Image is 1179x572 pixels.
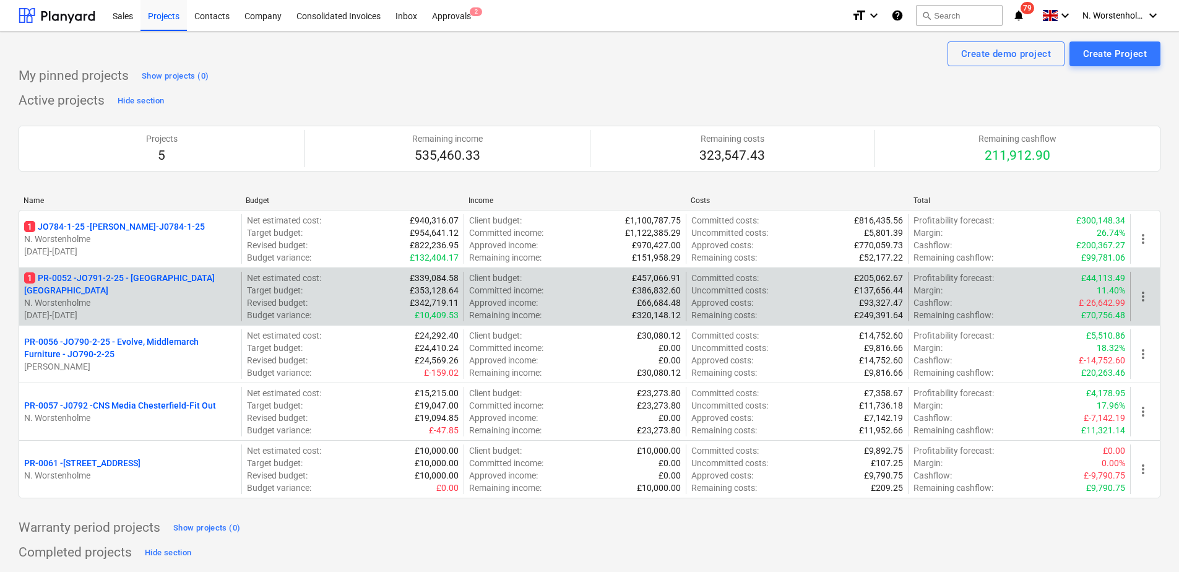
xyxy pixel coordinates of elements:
p: £200,367.27 [1076,239,1125,251]
p: £0.00 [659,469,681,482]
p: Projects [146,132,178,145]
p: [DATE] - [DATE] [24,245,236,258]
p: Remaining income : [469,482,542,494]
p: [PERSON_NAME] [24,360,236,373]
p: Active projects [19,92,105,110]
p: Committed costs : [691,329,759,342]
p: £10,000.00 [637,482,681,494]
span: more_vert [1136,232,1151,246]
p: Net estimated cost : [247,329,321,342]
p: JO784-1-25 - [PERSON_NAME]-J0784-1-25 [24,220,205,233]
i: format_size [852,8,866,23]
p: £386,832.60 [632,284,681,297]
p: Profitability forecast : [913,329,994,342]
div: PR-0056 -JO790-2-25 - Evolve, Middlemarch Furniture - JO790-2-25[PERSON_NAME] [24,336,236,373]
p: £7,142.19 [864,412,903,424]
p: Approved income : [469,412,538,424]
p: £320,148.12 [632,309,681,321]
p: Committed costs : [691,214,759,227]
div: PR-0057 -J0792 -CNS Media Chesterfield-Fit OutN. Worstenholme [24,399,236,424]
p: £70,756.48 [1081,309,1125,321]
p: Client budget : [469,329,522,342]
p: Cashflow : [913,354,952,366]
div: Show projects (0) [173,521,240,535]
div: PR-0061 -[STREET_ADDRESS]N. Worstenholme [24,457,236,482]
p: £10,409.53 [415,309,459,321]
div: Create demo project [961,46,1051,62]
span: more_vert [1136,289,1151,304]
p: Net estimated cost : [247,387,321,399]
iframe: Chat Widget [1117,513,1179,572]
p: £1,122,385.29 [625,227,681,239]
p: Budget variance : [247,366,311,379]
p: £14,752.60 [859,329,903,342]
button: Hide section [142,543,194,563]
p: £66,684.48 [637,297,681,309]
p: Remaining costs : [691,424,757,436]
p: £-14,752.60 [1079,354,1125,366]
p: Remaining cashflow : [913,424,993,436]
p: Cashflow : [913,412,952,424]
p: Profitability forecast : [913,272,994,284]
p: Uncommitted costs : [691,342,768,354]
p: £151,958.29 [632,251,681,264]
p: £4,178.95 [1086,387,1125,399]
p: N. Worstenholme [24,469,236,482]
p: Revised budget : [247,469,308,482]
p: £23,273.80 [637,399,681,412]
div: 1JO784-1-25 -[PERSON_NAME]-J0784-1-25N. Worstenholme[DATE]-[DATE] [24,220,236,258]
p: £52,177.22 [859,251,903,264]
p: £30,080.12 [637,329,681,342]
p: £0.00 [436,482,459,494]
p: £44,113.49 [1081,272,1125,284]
p: £353,128.64 [410,284,459,297]
p: £300,148.34 [1076,214,1125,227]
p: £-159.02 [424,366,459,379]
p: Approved costs : [691,239,753,251]
p: £5,801.39 [864,227,903,239]
p: Remaining cashflow : [913,251,993,264]
p: N. Worstenholme [24,233,236,245]
p: £0.00 [1103,444,1125,457]
p: Remaining income : [469,251,542,264]
p: Remaining costs : [691,251,757,264]
p: Remaining income : [469,424,542,436]
p: 535,460.33 [412,147,483,165]
p: Approved costs : [691,354,753,366]
p: Client budget : [469,387,522,399]
p: Remaining costs : [691,366,757,379]
i: notifications [1013,8,1025,23]
p: £-26,642.99 [1079,297,1125,309]
p: Warranty period projects [19,519,160,537]
i: keyboard_arrow_down [866,8,881,23]
p: Remaining cashflow [978,132,1056,145]
p: Remaining costs : [691,309,757,321]
p: N. Worstenholme [24,297,236,309]
p: Budget variance : [247,424,311,436]
p: Cashflow : [913,469,952,482]
p: Uncommitted costs : [691,399,768,412]
p: £0.00 [659,457,681,469]
i: Knowledge base [891,8,904,23]
p: 211,912.90 [978,147,1056,165]
p: £24,410.24 [415,342,459,354]
span: 1 [24,272,35,284]
button: Search [916,5,1003,26]
p: £23,273.80 [637,424,681,436]
p: Client budget : [469,214,522,227]
p: £23,273.80 [637,387,681,399]
p: Margin : [913,457,943,469]
p: £457,066.91 [632,272,681,284]
p: Completed projects [19,544,132,561]
div: Name [24,196,236,205]
p: Remaining cashflow : [913,309,993,321]
p: Committed costs : [691,444,759,457]
p: Net estimated cost : [247,444,321,457]
p: £209.25 [871,482,903,494]
p: Remaining cashflow : [913,366,993,379]
p: £954,641.12 [410,227,459,239]
div: Show projects (0) [142,69,209,84]
p: Margin : [913,399,943,412]
div: Hide section [118,94,164,108]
